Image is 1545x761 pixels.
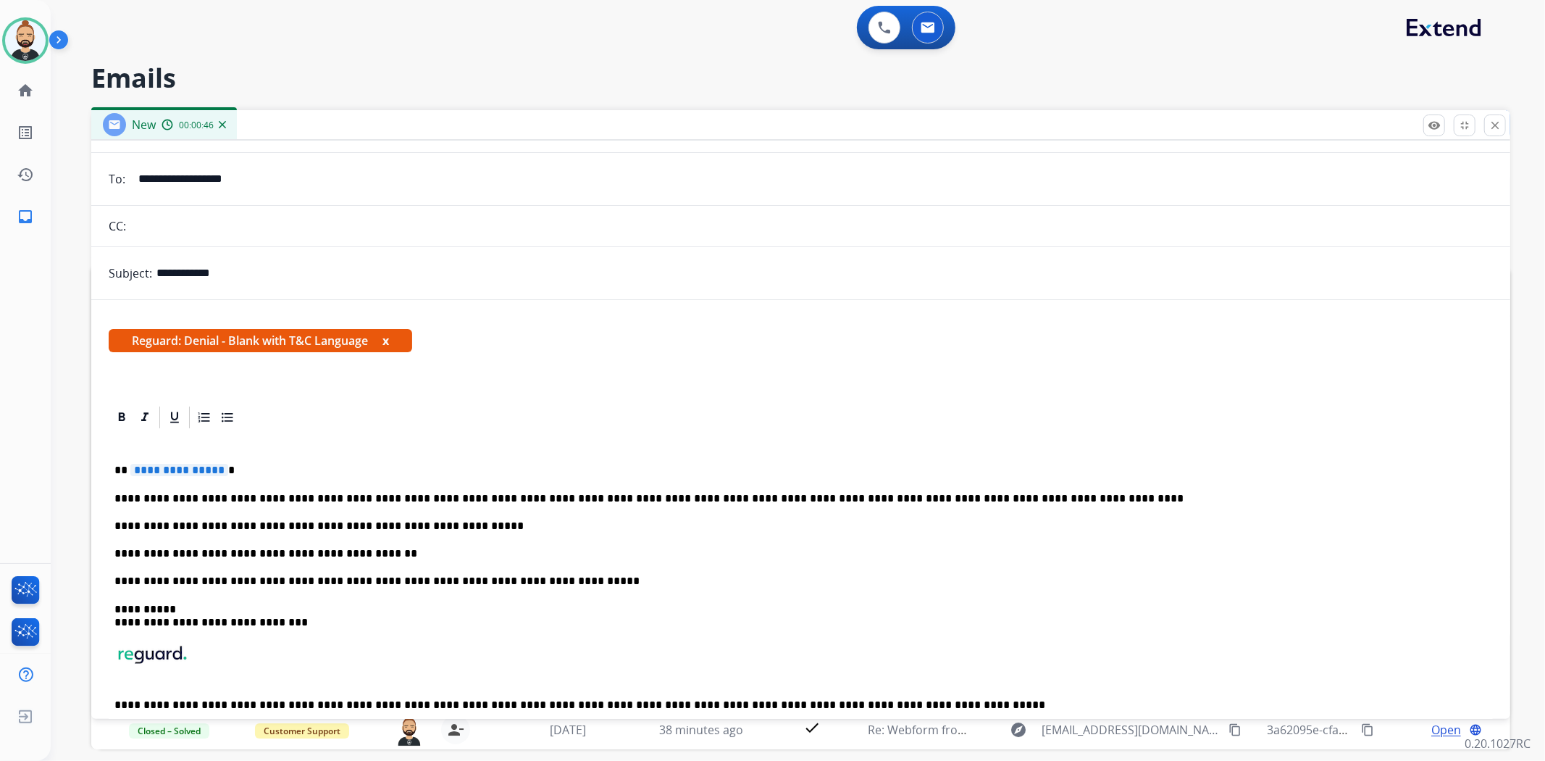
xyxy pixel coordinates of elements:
[164,407,185,428] div: Underline
[1465,735,1531,752] p: 0.20.1027RC
[803,719,821,736] mat-icon: check
[17,124,34,141] mat-icon: list_alt
[5,20,46,61] img: avatar
[1431,721,1461,739] span: Open
[129,723,209,739] span: Closed – Solved
[17,166,34,183] mat-icon: history
[1228,723,1242,736] mat-icon: content_copy
[395,715,424,746] img: agent-avatar
[109,265,152,282] p: Subject:
[1268,722,1481,738] span: 3a62095e-cfad-4fff-9d05-e4c81e6cd6d4
[179,120,214,131] span: 00:00:46
[193,407,215,428] div: Ordered List
[17,208,34,225] mat-icon: inbox
[447,721,464,739] mat-icon: person_remove
[1042,721,1220,739] span: [EMAIL_ADDRESS][DOMAIN_NAME]
[111,407,133,428] div: Bold
[17,82,34,99] mat-icon: home
[1469,723,1482,736] mat-icon: language
[659,722,743,738] span: 38 minutes ago
[1361,723,1374,736] mat-icon: content_copy
[868,722,1216,738] span: Re: Webform from [EMAIL_ADDRESS][DOMAIN_NAME] on [DATE]
[109,329,412,352] span: Reguard: Denial - Blank with T&C Language
[382,332,389,349] button: x
[1428,119,1441,132] mat-icon: remove_red_eye
[109,217,126,235] p: CC:
[255,723,349,739] span: Customer Support
[1489,119,1502,132] mat-icon: close
[1458,119,1471,132] mat-icon: fullscreen_exit
[1010,721,1027,739] mat-icon: explore
[217,407,238,428] div: Bullet List
[109,170,125,188] p: To:
[134,407,156,428] div: Italic
[91,64,1510,93] h2: Emails
[550,722,586,738] span: [DATE]
[132,117,156,133] span: New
